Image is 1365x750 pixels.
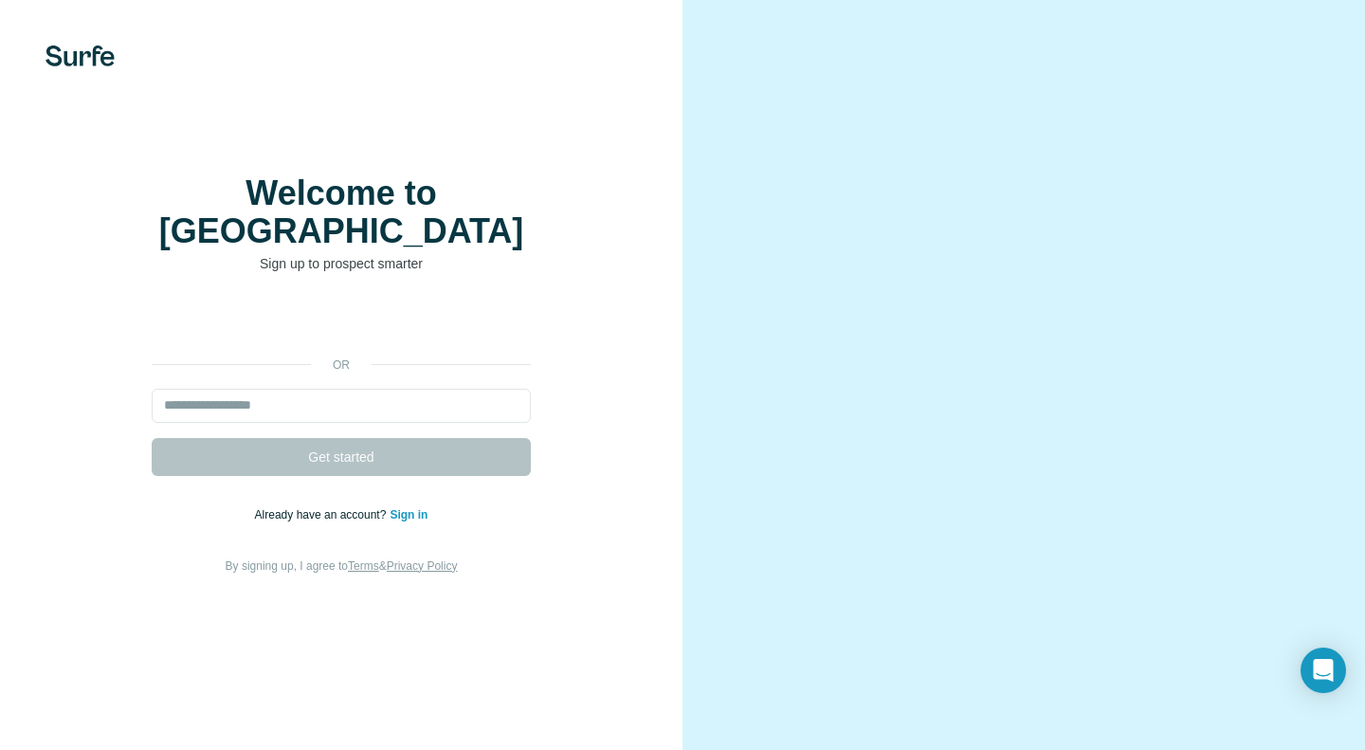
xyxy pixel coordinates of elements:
[390,508,428,521] a: Sign in
[152,254,531,273] p: Sign up to prospect smarter
[1301,648,1346,693] div: Open Intercom Messenger
[45,46,115,66] img: Surfe's logo
[387,559,458,573] a: Privacy Policy
[226,559,458,573] span: By signing up, I agree to &
[311,357,372,374] p: or
[152,174,531,250] h1: Welcome to [GEOGRAPHIC_DATA]
[142,302,540,343] iframe: Sign in with Google Button
[255,508,391,521] span: Already have an account?
[348,559,379,573] a: Terms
